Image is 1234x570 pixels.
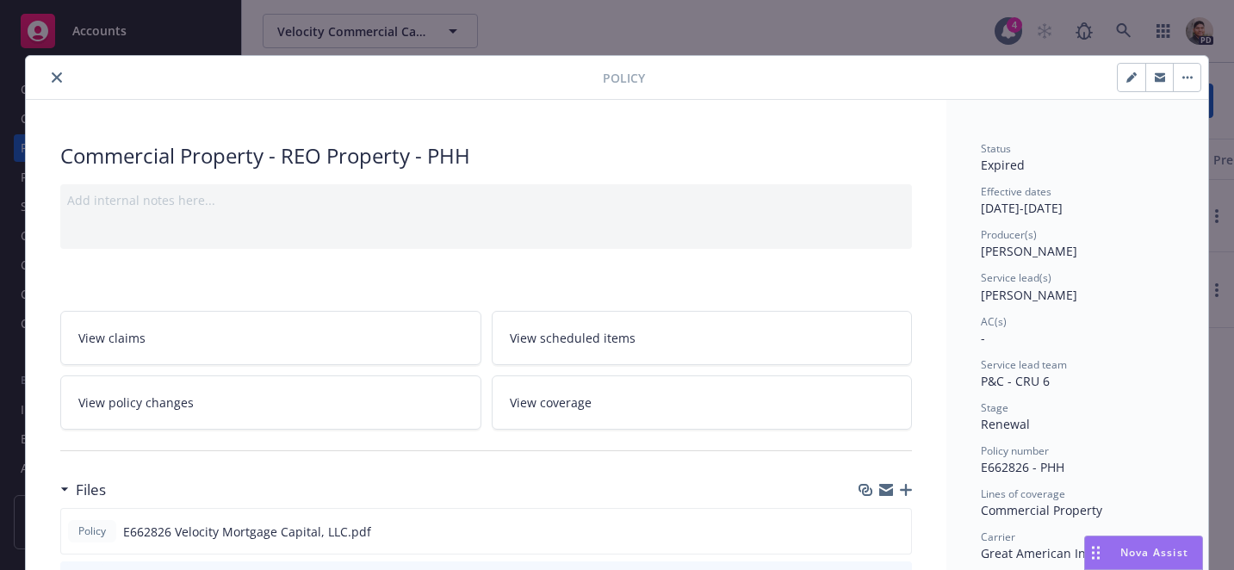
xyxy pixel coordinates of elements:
[981,443,1049,458] span: Policy number
[67,191,905,209] div: Add internal notes here...
[981,330,985,346] span: -
[1085,536,1107,569] div: Drag to move
[47,67,67,88] button: close
[981,141,1011,156] span: Status
[981,502,1102,518] span: Commercial Property
[78,393,194,412] span: View policy changes
[1084,536,1203,570] button: Nova Assist
[981,357,1067,372] span: Service lead team
[981,530,1015,544] span: Carrier
[76,479,106,501] h3: Files
[981,416,1030,432] span: Renewal
[981,459,1064,475] span: E662826 - PHH
[492,311,913,365] a: View scheduled items
[889,523,904,541] button: preview file
[981,270,1051,285] span: Service lead(s)
[510,329,636,347] span: View scheduled items
[981,373,1050,389] span: P&C - CRU 6
[981,400,1008,415] span: Stage
[981,157,1025,173] span: Expired
[60,375,481,430] a: View policy changes
[981,486,1065,501] span: Lines of coverage
[981,545,1172,561] span: Great American Insurance Group
[981,227,1037,242] span: Producer(s)
[123,523,371,541] span: E662826 Velocity Mortgage Capital, LLC.pdf
[60,141,912,170] div: Commercial Property - REO Property - PHH
[60,311,481,365] a: View claims
[981,184,1051,199] span: Effective dates
[981,314,1007,329] span: AC(s)
[75,524,109,539] span: Policy
[60,479,106,501] div: Files
[981,287,1077,303] span: [PERSON_NAME]
[603,69,645,87] span: Policy
[492,375,913,430] a: View coverage
[981,243,1077,259] span: [PERSON_NAME]
[861,523,875,541] button: download file
[78,329,146,347] span: View claims
[981,184,1174,217] div: [DATE] - [DATE]
[510,393,592,412] span: View coverage
[1120,545,1188,560] span: Nova Assist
